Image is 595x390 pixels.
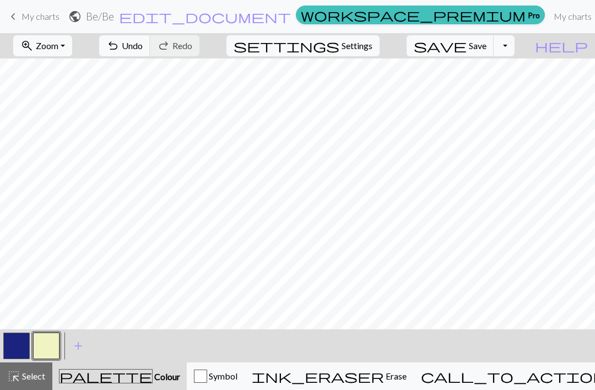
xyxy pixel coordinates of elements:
span: Select [20,371,45,381]
span: highlight_alt [7,368,20,384]
button: Colour [52,362,187,390]
span: edit_document [119,9,291,24]
span: save [414,38,467,54]
span: palette [59,368,152,384]
span: Settings [342,39,372,52]
a: Pro [296,6,545,24]
span: add [72,338,85,354]
i: Settings [234,39,339,52]
span: Save [469,40,486,51]
button: SettingsSettings [226,35,380,56]
span: ink_eraser [252,368,384,384]
span: Symbol [207,371,237,381]
h2: Be / Be [86,10,114,23]
button: Zoom [13,35,72,56]
span: workspace_premium [301,7,526,23]
span: help [535,38,588,54]
button: Undo [99,35,150,56]
span: Colour [153,371,180,382]
a: My charts [7,7,59,26]
span: undo [106,38,120,54]
span: Erase [384,371,407,381]
button: Erase [245,362,414,390]
span: zoom_in [20,38,34,54]
button: Save [407,35,494,56]
span: Zoom [36,40,58,51]
span: keyboard_arrow_left [7,9,20,24]
span: settings [234,38,339,54]
span: Undo [122,40,143,51]
button: Symbol [187,362,245,390]
span: public [68,9,82,24]
span: My charts [21,11,59,22]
